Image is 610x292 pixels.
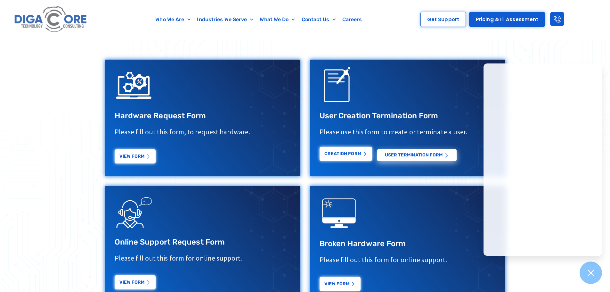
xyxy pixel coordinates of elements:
a: View Form [320,277,361,291]
a: Industries We Serve [194,12,256,27]
a: Pricing & IT Assessment [469,12,545,27]
a: View Form [115,275,156,289]
iframe: Chatgenie Messenger [484,63,602,256]
h3: User Creation Termination Form [320,111,496,121]
span: USER Termination Form [385,153,443,157]
a: USER Termination Form [377,149,457,161]
a: Careers [339,12,365,27]
h3: Broken Hardware Form [320,239,496,249]
span: Pricing & IT Assessment [476,17,538,22]
img: Support Request Icon [115,192,153,231]
p: Please fill out this form for online support. [320,255,496,264]
span: Get Support [427,17,459,22]
nav: Menu [120,12,398,27]
a: What We Do [256,12,298,27]
a: Contact Us [298,12,339,27]
a: View Form [115,149,156,163]
a: Creation Form [320,147,372,161]
img: Support Request Icon [320,66,358,104]
p: Please use this form to create or terminate a user. [320,127,496,137]
p: Please fill out this form, to request hardware. [115,127,291,137]
img: Digacore logo 1 [12,3,89,36]
a: Get Support [420,12,466,27]
img: IT Support Icon [115,66,153,104]
a: Who We Are [152,12,194,27]
h3: Online Support Request Form [115,237,291,247]
img: digacore technology consulting [320,194,358,232]
p: Please fill out this form for online support. [115,254,291,263]
h3: Hardware Request Form [115,111,291,121]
